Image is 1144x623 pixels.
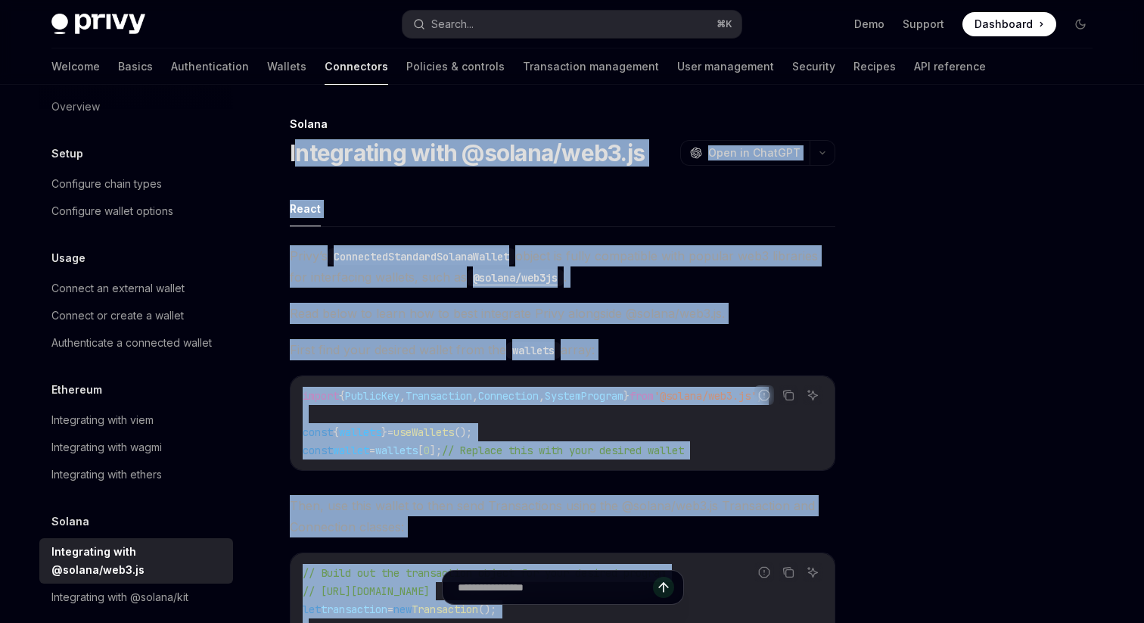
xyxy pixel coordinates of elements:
[51,588,188,606] div: Integrating with @solana/kit
[303,444,333,457] span: const
[506,342,561,359] code: wallets
[39,198,233,225] a: Configure wallet options
[478,389,539,403] span: Connection
[1068,12,1093,36] button: Toggle dark mode
[654,389,757,403] span: '@solana/web3.js'
[39,170,233,198] a: Configure chain types
[853,48,896,85] a: Recipes
[51,14,145,35] img: dark logo
[171,48,249,85] a: Authentication
[381,425,387,439] span: }
[545,389,623,403] span: SystemProgram
[424,444,430,457] span: 0
[303,425,333,439] span: const
[51,411,154,429] div: Integrating with viem
[303,389,339,403] span: import
[51,145,83,163] h5: Setup
[290,117,835,132] div: Solana
[430,444,442,457] span: ];
[803,562,822,582] button: Ask AI
[754,562,774,582] button: Report incorrect code
[51,249,85,267] h5: Usage
[914,48,986,85] a: API reference
[328,248,515,265] code: ConnectedStandardSolanaWallet
[39,538,233,584] a: Integrating with @solana/web3.js
[680,140,810,166] button: Open in ChatGPT
[290,303,835,324] span: Read below to learn how to best integrate Privy alongside @solana/web3.js.
[375,444,418,457] span: wallets
[442,444,684,457] span: // Replace this with your desired wallet
[51,334,212,352] div: Authenticate a connected wallet
[51,307,184,325] div: Connect or create a wallet
[975,17,1033,32] span: Dashboard
[51,466,162,484] div: Integrating with ethers
[779,562,798,582] button: Copy the contents from the code block
[779,385,798,405] button: Copy the contents from the code block
[290,245,835,288] span: Privy’s object is fully compatible with popular web3 libraries for interfacing wallets, such as .
[333,425,339,439] span: {
[803,385,822,405] button: Ask AI
[51,381,102,399] h5: Ethereum
[653,577,674,598] button: Send message
[630,389,654,403] span: from
[39,461,233,488] a: Integrating with ethers
[467,269,564,285] a: @solana/web3js
[472,389,478,403] span: ,
[754,385,774,405] button: Report incorrect code
[51,512,89,531] h5: Solana
[290,139,645,167] h1: Integrating with @solana/web3.js
[51,175,162,193] div: Configure chain types
[399,389,406,403] span: ,
[290,339,835,360] span: First find your desired wallet from the array:
[406,48,505,85] a: Policies & controls
[903,17,944,32] a: Support
[393,425,454,439] span: useWallets
[717,18,732,30] span: ⌘ K
[39,329,233,357] a: Authenticate a connected wallet
[51,438,162,456] div: Integrating with wagmi
[523,48,659,85] a: Transaction management
[339,425,381,439] span: wallets
[39,275,233,302] a: Connect an external wallet
[677,48,774,85] a: User management
[39,302,233,329] a: Connect or create a wallet
[708,145,800,160] span: Open in ChatGPT
[369,444,375,457] span: =
[406,389,472,403] span: Transaction
[539,389,545,403] span: ,
[290,495,835,537] span: Then, use this wallet to then send Transactions using the @solana/web3.js Transaction and Connect...
[403,11,741,38] button: Search...⌘K
[962,12,1056,36] a: Dashboard
[39,584,233,611] a: Integrating with @solana/kit
[51,202,173,220] div: Configure wallet options
[303,566,666,580] span: // Build out the transaction object for your desired program
[345,389,399,403] span: PublicKey
[51,48,100,85] a: Welcome
[333,444,369,457] span: wallet
[39,434,233,461] a: Integrating with wagmi
[454,425,472,439] span: ();
[118,48,153,85] a: Basics
[339,389,345,403] span: {
[51,543,224,579] div: Integrating with @solana/web3.js
[387,425,393,439] span: =
[290,191,321,226] button: React
[51,279,185,297] div: Connect an external wallet
[431,15,474,33] div: Search...
[39,407,233,434] a: Integrating with viem
[792,48,835,85] a: Security
[267,48,306,85] a: Wallets
[418,444,424,457] span: [
[467,269,564,286] code: @solana/web3js
[623,389,630,403] span: }
[325,48,388,85] a: Connectors
[854,17,884,32] a: Demo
